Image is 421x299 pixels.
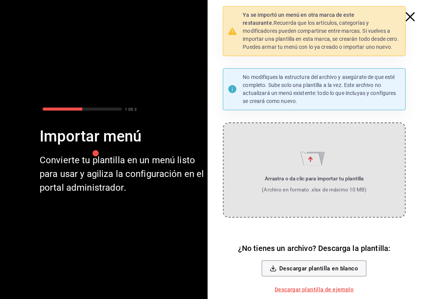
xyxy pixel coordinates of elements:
[243,11,401,51] p: Recuerda que los artículos, categorías y modificadores pueden compartirse entre marcas. Si vuelve...
[243,12,355,26] strong: Ya se importó un menú en otra marca de este restaurante.
[238,242,391,254] h6: ¿No tienes un archivo? Descarga la plantilla:
[223,122,406,218] label: Importar menú
[243,73,401,105] p: No modifiques la estructura del archivo y asegúrate de que esté completo. Sube solo una plantilla...
[125,106,137,112] div: 1 DE 2
[262,260,367,276] button: Descargar plantilla en blanco
[272,283,357,297] a: Descargar plantilla de ejemplo
[40,126,210,147] div: Importar menú
[40,153,210,195] div: Convierte tu plantilla en un menú listo para usar y agiliza la configuración en el portal adminis...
